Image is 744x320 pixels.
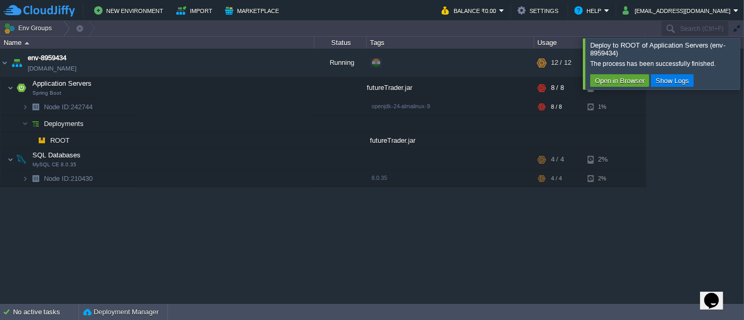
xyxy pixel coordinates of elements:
span: 8.0.35 [371,175,387,181]
div: The process has been successfully finished. [590,60,737,68]
a: ROOT [49,136,71,145]
span: Node ID: [44,103,71,111]
span: MySQL CE 8.0.35 [32,162,76,168]
div: 4 / 4 [551,149,564,170]
button: Balance ₹0.00 [442,4,499,17]
div: Running [314,49,367,77]
a: env-8959434 [28,53,66,63]
img: AMDAwAAAACH5BAEAAAAALAAAAAABAAEAAAICRAEAOw== [28,99,43,115]
span: 210430 [43,174,94,183]
a: Application ServersSpring Boot [31,79,93,87]
span: 242744 [43,102,94,111]
img: AMDAwAAAACH5BAEAAAAALAAAAAABAAEAAAICRAEAOw== [28,132,35,148]
a: [DOMAIN_NAME] [28,63,76,74]
img: AMDAwAAAACH5BAEAAAAALAAAAAABAAEAAAICRAEAOw== [28,170,43,187]
button: Help [574,4,604,17]
span: Deploy to ROOT of Application Servers (env-8959434) [590,41,726,57]
img: AMDAwAAAACH5BAEAAAAALAAAAAABAAEAAAICRAEAOw== [14,149,29,170]
button: Env Groups [4,21,55,36]
div: 8 / 8 [551,77,564,98]
img: AMDAwAAAACH5BAEAAAAALAAAAAABAAEAAAICRAEAOw== [14,77,29,98]
button: Open in Browser [592,76,648,85]
img: AMDAwAAAACH5BAEAAAAALAAAAAABAAEAAAICRAEAOw== [22,99,28,115]
img: AMDAwAAAACH5BAEAAAAALAAAAAABAAEAAAICRAEAOw== [35,132,49,148]
span: Spring Boot [32,90,61,96]
button: Import [176,4,216,17]
img: AMDAwAAAACH5BAEAAAAALAAAAAABAAEAAAICRAEAOw== [22,170,28,187]
span: SQL Databases [31,151,82,159]
img: AMDAwAAAACH5BAEAAAAALAAAAAABAAEAAAICRAEAOw== [7,149,14,170]
div: 2% [588,149,622,170]
img: CloudJiffy [4,4,75,17]
a: Node ID:210430 [43,174,94,183]
div: 1% [588,99,622,115]
img: AMDAwAAAACH5BAEAAAAALAAAAAABAAEAAAICRAEAOw== [22,116,28,132]
div: 12 / 12 [551,49,571,77]
div: 4 / 4 [551,170,562,187]
img: AMDAwAAAACH5BAEAAAAALAAAAAABAAEAAAICRAEAOw== [7,77,14,98]
a: Node ID:242744 [43,102,94,111]
div: Tags [367,37,534,49]
img: AMDAwAAAACH5BAEAAAAALAAAAAABAAEAAAICRAEAOw== [1,49,9,77]
div: Status [315,37,366,49]
button: New Environment [94,4,166,17]
img: AMDAwAAAACH5BAEAAAAALAAAAAABAAEAAAICRAEAOw== [9,49,24,77]
button: Deployment Manager [83,307,159,317]
img: AMDAwAAAACH5BAEAAAAALAAAAAABAAEAAAICRAEAOw== [25,42,29,44]
span: Application Servers [31,79,93,88]
span: openjdk-24-almalinux-9 [371,103,430,109]
iframe: chat widget [700,278,734,310]
div: Name [1,37,314,49]
a: SQL DatabasesMySQL CE 8.0.35 [31,151,82,159]
button: Marketplace [225,4,282,17]
button: Show Logs [652,76,692,85]
div: futureTrader.jar [367,132,534,148]
a: Deployments [43,119,85,128]
span: Node ID: [44,175,71,182]
button: Settings [517,4,561,17]
button: [EMAIL_ADDRESS][DOMAIN_NAME] [623,4,734,17]
div: futureTrader.jar [367,77,534,98]
img: AMDAwAAAACH5BAEAAAAALAAAAAABAAEAAAICRAEAOw== [28,116,43,132]
div: 8 / 8 [551,99,562,115]
div: Usage [535,37,645,49]
div: 2% [588,170,622,187]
